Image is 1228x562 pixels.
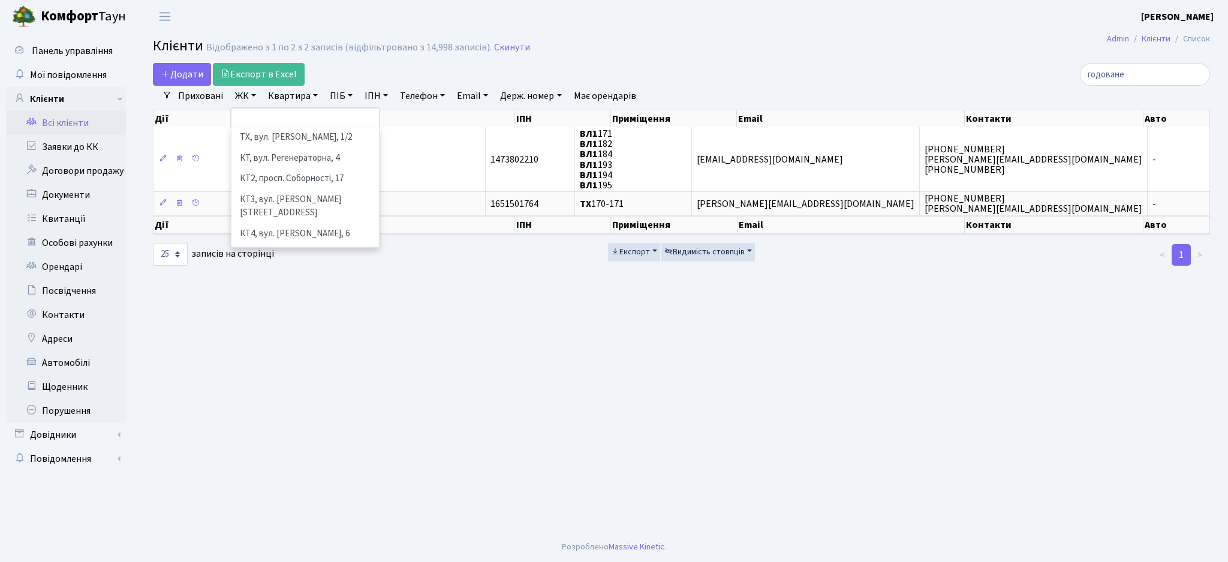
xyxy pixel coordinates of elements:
[738,216,965,234] th: Email
[6,303,126,327] a: Контакти
[325,86,357,106] a: ПІБ
[230,86,261,106] a: ЖК
[30,68,107,82] span: Мої повідомлення
[153,63,211,86] a: Додати
[41,7,126,27] span: Таун
[1141,10,1214,23] b: [PERSON_NAME]
[1152,153,1156,166] span: -
[6,159,126,183] a: Договори продажу
[12,5,36,29] img: logo.png
[580,197,591,211] b: ТХ
[6,351,126,375] a: Автомобілі
[515,110,612,127] th: ІПН
[697,153,843,166] span: [EMAIL_ADDRESS][DOMAIN_NAME]
[360,86,393,106] a: ІПН
[611,110,737,127] th: Приміщення
[6,399,126,423] a: Порушення
[153,243,188,266] select: записів на сторінці
[452,86,493,106] a: Email
[395,86,450,106] a: Телефон
[494,42,530,53] a: Скинути
[32,44,113,58] span: Панель управління
[1089,26,1228,52] nav: breadcrumb
[206,42,492,53] div: Відображено з 1 по 2 з 2 записів (відфільтровано з 14,998 записів).
[580,179,598,192] b: ВЛ1
[150,7,180,26] button: Переключити навігацію
[1170,32,1210,46] li: Список
[1080,63,1210,86] input: Пошук...
[298,216,515,234] th: ПІБ
[580,137,598,151] b: ВЛ1
[6,207,126,231] a: Квитанції
[6,183,126,207] a: Документи
[173,86,228,106] a: Приховані
[664,246,745,258] span: Видимість стовпців
[490,153,538,166] span: 1473802210
[661,243,755,262] button: Видимість стовпців
[925,143,1142,176] span: [PHONE_NUMBER] [PERSON_NAME][EMAIL_ADDRESS][DOMAIN_NAME] [PHONE_NUMBER]
[161,68,203,81] span: Додати
[6,375,126,399] a: Щоденник
[697,197,914,211] span: [PERSON_NAME][EMAIL_ADDRESS][DOMAIN_NAME]
[6,327,126,351] a: Адреси
[263,86,323,106] a: Квартира
[580,127,598,140] b: ВЛ1
[965,216,1143,234] th: Контакти
[580,158,598,172] b: ВЛ1
[1141,10,1214,24] a: [PERSON_NAME]
[153,216,241,234] th: Дії
[1172,244,1191,266] a: 1
[490,197,538,211] span: 1651501764
[6,135,126,159] a: Заявки до КК
[6,231,126,255] a: Особові рахунки
[233,190,378,224] li: КТ3, вул. [PERSON_NAME][STREET_ADDRESS]
[1143,216,1210,234] th: Авто
[153,243,274,266] label: записів на сторінці
[965,110,1143,127] th: Контакти
[298,110,515,127] th: ПІБ
[6,111,126,135] a: Всі клієнти
[1107,32,1129,45] a: Admin
[213,63,305,86] a: Експорт в Excel
[569,86,641,106] a: Має орендарів
[1152,197,1156,211] span: -
[611,216,737,234] th: Приміщення
[233,169,378,190] li: КТ2, просп. Соборності, 17
[611,246,650,258] span: Експорт
[6,39,126,63] a: Панель управління
[6,87,126,111] a: Клієнти
[233,127,378,148] li: ТХ, вул. [PERSON_NAME], 1/2
[1143,110,1210,127] th: Авто
[580,127,612,192] span: 171 182 184 193 194 195
[153,35,203,56] span: Клієнти
[6,279,126,303] a: Посвідчення
[233,148,378,169] li: КТ, вул. Регенераторна, 4
[6,447,126,471] a: Повідомлення
[737,110,964,127] th: Email
[580,169,598,182] b: ВЛ1
[608,243,660,262] button: Експорт
[233,224,378,245] li: КТ4, вул. [PERSON_NAME], 6
[6,255,126,279] a: Орендарі
[609,540,664,553] a: Massive Kinetic
[562,540,666,554] div: Розроблено .
[925,192,1142,215] span: [PHONE_NUMBER] [PERSON_NAME][EMAIL_ADDRESS][DOMAIN_NAME]
[233,244,378,278] li: КТ5, вул. [PERSON_NAME][STREET_ADDRESS]
[1142,32,1170,45] a: Клієнти
[153,110,241,127] th: Дії
[580,197,624,211] span: 170-171
[41,7,98,26] b: Комфорт
[6,423,126,447] a: Довідники
[580,148,598,161] b: ВЛ1
[495,86,566,106] a: Держ. номер
[515,216,612,234] th: ІПН
[6,63,126,87] a: Мої повідомлення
